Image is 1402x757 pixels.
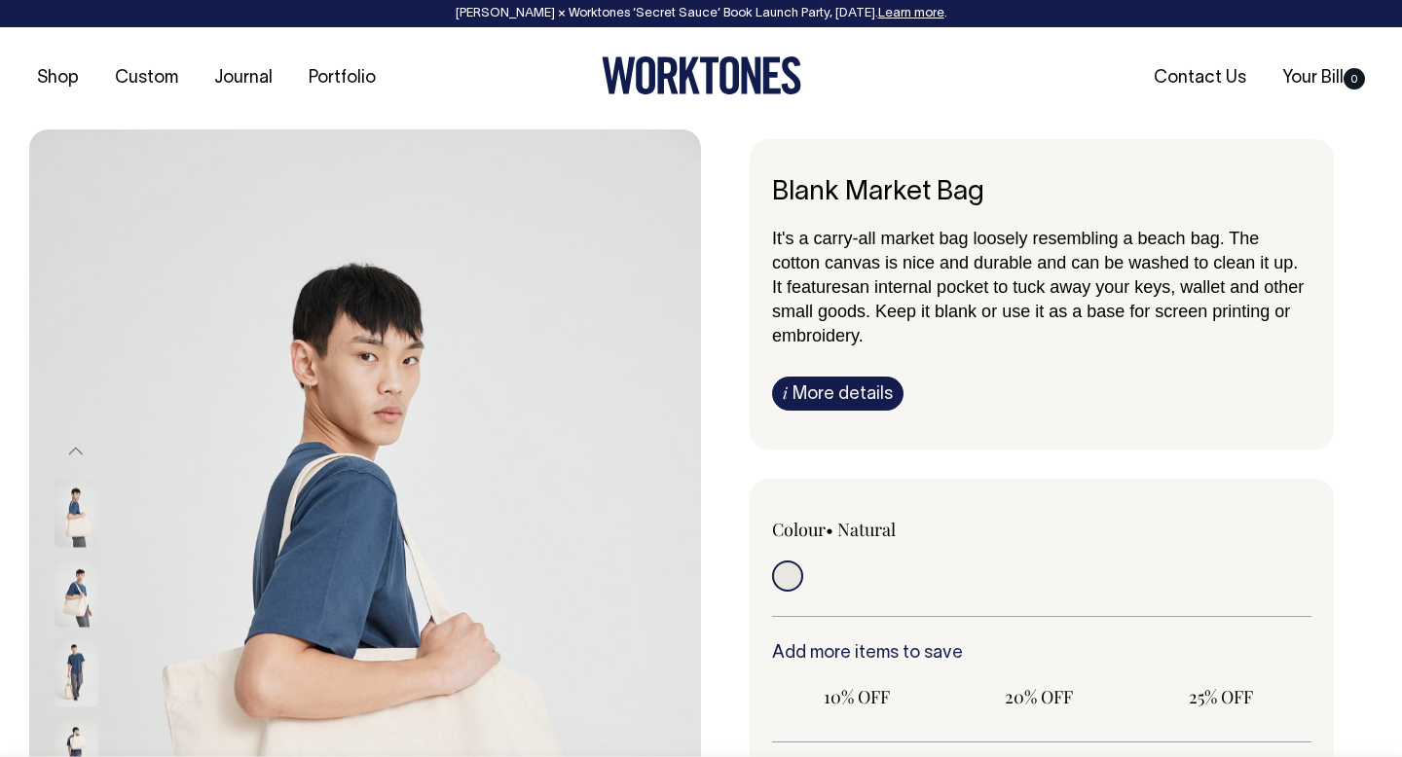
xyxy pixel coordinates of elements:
[878,8,944,19] a: Learn more
[772,644,1311,664] h6: Add more items to save
[837,518,896,541] label: Natural
[772,178,1311,208] h1: Blank Market Bag
[55,480,98,548] img: natural
[954,679,1125,714] input: 20% OFF
[1344,68,1365,90] span: 0
[55,639,98,707] img: natural
[29,62,87,94] a: Shop
[55,559,98,628] img: natural
[1135,679,1306,714] input: 25% OFF
[772,679,942,714] input: 10% OFF
[61,430,91,474] button: Previous
[1274,62,1373,94] a: Your Bill0
[826,518,833,541] span: •
[206,62,280,94] a: Journal
[964,685,1115,708] span: 20% OFF
[107,62,186,94] a: Custom
[772,518,988,541] div: Colour
[301,62,384,94] a: Portfolio
[782,685,933,708] span: 10% OFF
[1146,62,1254,94] a: Contact Us
[772,277,1304,345] span: an internal pocket to tuck away your keys, wallet and other small goods. Keep it blank or use it ...
[777,277,850,297] span: t features
[19,7,1383,20] div: [PERSON_NAME] × Worktones ‘Secret Sauce’ Book Launch Party, [DATE]. .
[772,377,904,411] a: iMore details
[783,382,788,403] span: i
[1145,685,1296,708] span: 25% OFF
[772,229,1298,297] span: It's a carry-all market bag loosely resembling a beach bag. The cotton canvas is nice and durable...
